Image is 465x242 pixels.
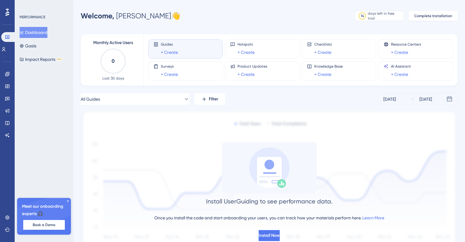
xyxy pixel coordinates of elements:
[81,95,100,103] span: All Guides
[314,64,343,69] span: Knowledge Base
[20,40,36,51] button: Goals
[81,11,114,20] span: Welcome,
[20,27,47,38] button: Dashboard
[362,215,384,220] a: Learn More
[20,15,45,20] div: PERFORMANCE
[20,54,62,65] button: Impact ReportsBETA
[259,232,280,239] span: Install Now
[206,197,333,206] div: Install UserGuiding to see performance data.
[194,93,225,105] button: Filter
[259,230,280,241] button: Install Now
[154,214,384,222] div: Once you install the code and start onboarding your users, you can track how your materials perfo...
[391,71,408,78] a: + Create
[81,11,180,21] div: [PERSON_NAME] 👋
[238,42,255,47] span: Hotspots
[409,11,458,21] button: Complete Installation
[33,222,55,227] span: Book a Demo
[368,11,402,21] div: days left in free trial
[314,42,332,47] span: Checklists
[238,49,255,56] a: + Create
[238,64,267,69] span: Product Updates
[23,220,65,230] button: Book a Demo
[22,203,66,218] span: Meet our onboarding experts 🎧
[161,71,178,78] a: + Create
[81,93,190,105] button: All Guides
[391,42,421,47] span: Resource Centers
[391,64,411,69] span: AI Assistant
[161,64,178,69] span: Surveys
[112,58,115,64] text: 0
[102,76,124,81] span: Last 30 days
[419,95,432,103] div: [DATE]
[383,95,396,103] div: [DATE]
[314,71,331,78] a: + Create
[391,49,408,56] a: + Create
[361,13,364,18] div: 14
[314,49,331,56] a: + Create
[209,95,218,103] span: Filter
[161,49,178,56] a: + Create
[57,58,62,61] div: BETA
[161,42,178,47] span: Guides
[238,71,255,78] a: + Create
[414,13,452,18] span: Complete Installation
[93,39,133,47] span: Monthly Active Users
